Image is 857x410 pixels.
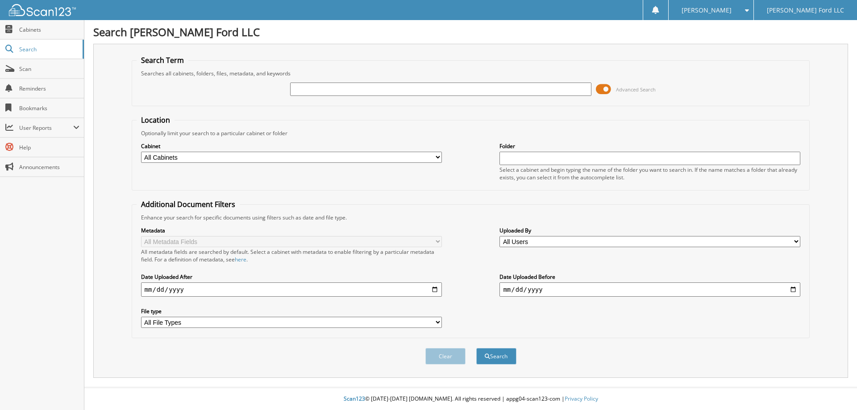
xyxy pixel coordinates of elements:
div: Searches all cabinets, folders, files, metadata, and keywords [137,70,805,77]
label: Metadata [141,227,442,234]
button: Clear [425,348,466,364]
span: Scan123 [344,395,365,402]
a: here [235,256,246,263]
iframe: Chat Widget [812,367,857,410]
div: All metadata fields are searched by default. Select a cabinet with metadata to enable filtering b... [141,248,442,263]
span: User Reports [19,124,73,132]
div: Select a cabinet and begin typing the name of the folder you want to search in. If the name match... [499,166,800,181]
label: Date Uploaded Before [499,273,800,281]
span: Search [19,46,78,53]
span: [PERSON_NAME] Ford LLC [767,8,844,13]
input: start [141,282,442,297]
legend: Location [137,115,175,125]
div: Optionally limit your search to a particular cabinet or folder [137,129,805,137]
span: Reminders [19,85,79,92]
label: Date Uploaded After [141,273,442,281]
a: Privacy Policy [565,395,598,402]
div: © [DATE]-[DATE] [DOMAIN_NAME]. All rights reserved | appg04-scan123-com | [84,388,857,410]
span: Help [19,144,79,151]
label: Folder [499,142,800,150]
input: end [499,282,800,297]
img: scan123-logo-white.svg [9,4,76,16]
span: Advanced Search [616,86,656,93]
button: Search [476,348,516,364]
span: [PERSON_NAME] [682,8,732,13]
legend: Search Term [137,55,188,65]
span: Bookmarks [19,104,79,112]
span: Cabinets [19,26,79,33]
div: Enhance your search for specific documents using filters such as date and file type. [137,214,805,221]
label: Uploaded By [499,227,800,234]
h1: Search [PERSON_NAME] Ford LLC [93,25,848,39]
label: Cabinet [141,142,442,150]
label: File type [141,307,442,315]
legend: Additional Document Filters [137,199,240,209]
span: Announcements [19,163,79,171]
span: Scan [19,65,79,73]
